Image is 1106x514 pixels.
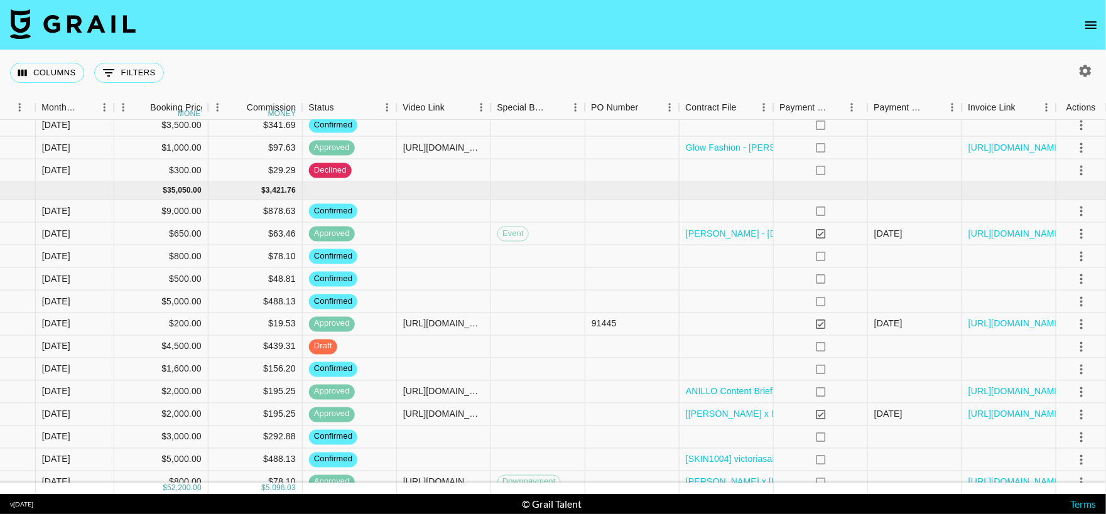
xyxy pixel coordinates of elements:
button: Menu [1037,98,1056,117]
div: https://www.tiktok.com/@marisellabella/video/7519983843823176973 [403,141,484,154]
button: Sort [639,99,656,116]
span: Downpayment [498,476,560,488]
a: [PERSON_NAME] - [DATE] for dogs signed.pdf [686,227,875,240]
div: 52,200.00 [167,483,202,493]
div: https://www.tiktok.com/@victoriasalazarf/video/7532530738915249439?_r=1&_t=ZP-8yR4mf5f5TS [403,476,484,488]
div: Video Link [396,95,491,120]
button: select merge strategy [1071,114,1092,136]
div: Contract File [679,95,773,120]
button: select merge strategy [1071,426,1092,447]
div: $650.00 [114,223,209,245]
div: $48.81 [209,268,303,291]
a: [SKIN1004] victoriasalazarf_ Signed.pdf [686,453,845,466]
div: $800.00 [114,245,209,268]
button: select merge strategy [1071,137,1092,158]
button: Menu [754,98,773,117]
div: $1,000.00 [114,137,209,159]
div: © Grail Talent [522,498,582,510]
button: select merge strategy [1071,159,1092,181]
a: [URL][DOMAIN_NAME] [968,408,1063,420]
div: https://www.tiktok.com/@victoriasalazarf/video/7527841388365384990?_r=1&_t=ZP-8y5bEkbGKeE [403,408,484,420]
div: Payment Sent Date [867,95,962,120]
button: select merge strategy [1071,291,1092,312]
div: $5,000.00 [114,449,209,471]
button: select merge strategy [1071,223,1092,244]
div: $341.69 [209,114,303,137]
span: confirmed [309,250,357,262]
div: PO Number [591,95,638,120]
a: [URL][DOMAIN_NAME] [968,385,1063,398]
div: Jul '25 [42,476,70,488]
span: confirmed [309,454,357,466]
div: Jul '25 [42,295,70,308]
div: $ [261,483,266,493]
a: [URL][DOMAIN_NAME] [968,227,1063,240]
div: Jun '25 [42,141,70,154]
div: $500.00 [114,268,209,291]
div: Jul '25 [42,227,70,240]
div: Special Booking Type [497,95,548,120]
div: $4,500.00 [114,336,209,358]
div: $1,600.00 [114,358,209,381]
button: Menu [943,98,962,117]
div: money [178,110,206,117]
div: $195.25 [209,404,303,426]
span: declined [309,164,352,176]
div: Status [302,95,396,120]
div: $156.20 [209,358,303,381]
div: $800.00 [114,471,209,494]
button: Menu [842,98,861,117]
div: Jul '25 [42,318,70,330]
div: 35,050.00 [167,185,202,196]
span: approved [309,318,355,330]
a: [URL][DOMAIN_NAME] [968,318,1063,330]
div: Commission [247,95,296,120]
span: approved [309,142,355,154]
button: select merge strategy [1071,471,1092,493]
a: [PERSON_NAME] x [PERSON_NAME] Creatine TT [DATE].docx [686,476,945,488]
div: $78.10 [209,471,303,494]
button: Sort [548,99,566,116]
div: Video Link [403,95,445,120]
div: $439.31 [209,336,303,358]
div: $195.25 [209,381,303,404]
div: $63.46 [209,223,303,245]
button: Menu [95,98,114,117]
button: select merge strategy [1071,336,1092,357]
button: select merge strategy [1071,245,1092,267]
a: ANILLO Content Brief.pdf [686,385,788,398]
button: Sort [229,99,247,116]
button: select merge strategy [1071,404,1092,425]
div: Jul '25 [42,385,70,398]
button: Menu [114,98,133,117]
button: select merge strategy [1071,449,1092,470]
div: 8/6/2025 [874,227,903,240]
button: Sort [133,99,150,116]
div: Actions [1056,95,1106,120]
div: Contract File [685,95,736,120]
button: Sort [925,99,943,116]
div: Jul '25 [42,408,70,420]
div: Jul '25 [42,340,70,353]
button: select merge strategy [1071,313,1092,335]
div: Booking Price [150,95,205,120]
div: 91445 [592,318,617,330]
button: Menu [10,98,29,117]
button: select merge strategy [1071,381,1092,402]
div: 3,421.76 [266,185,296,196]
div: PO Number [585,95,679,120]
a: [[PERSON_NAME] x EOEO] Agreement for ANILLO (2025).pdf [686,408,936,420]
button: Sort [445,99,462,116]
div: $3,000.00 [114,426,209,449]
button: Sort [1016,99,1033,116]
span: confirmed [309,205,357,217]
div: $9,000.00 [114,200,209,223]
a: [URL][DOMAIN_NAME] [968,141,1063,154]
div: Jul '25 [42,431,70,443]
div: Payment Sent Date [874,95,925,120]
span: draft [309,341,337,353]
div: $292.88 [209,426,303,449]
div: Actions [1066,95,1096,120]
div: v [DATE] [10,500,33,508]
button: select merge strategy [1071,358,1092,380]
